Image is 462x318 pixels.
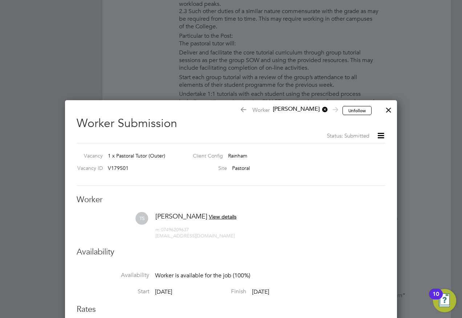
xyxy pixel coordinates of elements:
span: Pastoral [232,165,250,171]
span: Worker is available for the job (100%) [155,272,250,279]
span: V179501 [108,165,129,171]
label: Start [77,288,149,295]
span: 1 x Pastoral Tutor (Outer) [108,152,165,159]
label: Site [187,165,227,171]
span: Worker [240,105,337,115]
label: Availability [77,272,149,279]
h3: Worker [77,195,385,205]
h3: Rates [77,304,385,315]
span: [DATE] [252,288,269,295]
label: Finish [174,288,246,295]
button: Open Resource Center, 10 new notifications [433,289,456,312]
span: 07496209637 [155,227,189,233]
span: [DATE] [155,288,172,295]
span: TS [135,212,148,225]
label: Vacancy ID [74,165,103,171]
span: Rainham [228,152,247,159]
span: Status: Submitted [327,132,369,139]
label: Vacancy [74,152,103,159]
h2: Worker Submission [77,110,385,140]
span: [PERSON_NAME] [270,105,328,113]
span: m: [155,227,161,233]
label: Client Config [187,152,223,159]
button: Unfollow [343,106,372,115]
div: 10 [433,294,439,303]
span: [EMAIL_ADDRESS][DOMAIN_NAME] [155,233,235,239]
h3: Availability [77,247,385,257]
span: [PERSON_NAME] [155,212,207,220]
span: View details [209,213,236,220]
